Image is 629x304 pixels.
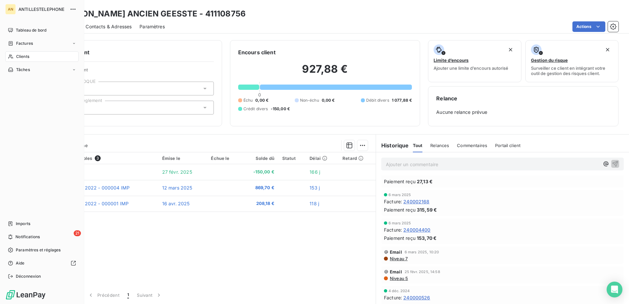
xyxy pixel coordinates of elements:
span: Notifications [15,234,40,240]
span: 0,00 € [255,97,268,103]
span: 240004400 [403,226,430,233]
span: 25 févr. 2025, 14:58 [405,270,440,274]
span: 6 mars 2025 [389,193,411,197]
div: Open Intercom Messenger [607,282,622,297]
span: Propriétés Client [53,67,214,76]
span: Email [390,249,402,255]
a: Factures [5,38,79,49]
span: Relances [430,143,449,148]
span: Crédit divers [243,106,268,112]
a: Tâches [5,64,79,75]
span: 6 mars 2025, 10:20 [405,250,439,254]
div: Délai [310,156,335,161]
span: 153 j [310,185,320,190]
span: Factures [16,40,33,46]
span: Tout [413,143,423,148]
span: 240000526 [403,294,430,301]
span: Débit divers [366,97,389,103]
span: ANTILLESTELEPHONE [18,7,66,12]
span: Limite d’encours [434,58,468,63]
span: 166 j [310,169,320,175]
a: Tableau de bord [5,25,79,36]
span: 208,18 € [245,200,274,207]
button: Gestion du risqueSurveiller ce client en intégrant votre outil de gestion des risques client. [525,40,618,82]
span: Paramètres et réglages [16,247,61,253]
span: Surveiller ce client en intégrant votre outil de gestion des risques client. [531,65,613,76]
span: 0 [258,92,261,97]
span: Contacts & Adresses [86,23,132,30]
button: Actions [572,21,605,32]
span: 0,00 € [322,97,335,103]
span: 21 [74,230,81,236]
span: 118 j [310,201,319,206]
span: 6 mars 2025 [389,221,411,225]
span: 27 févr. 2025 [162,169,192,175]
span: Paiement reçu [384,178,415,185]
span: 1 077,88 € [392,97,412,103]
span: Commentaires [457,143,487,148]
span: Paiement reçu [384,206,415,213]
img: Logo LeanPay [5,290,46,300]
div: Statut [282,156,302,161]
button: Précédent [84,288,123,302]
span: Portail client [495,143,520,148]
span: Clients [16,54,29,60]
span: 1 [127,292,129,298]
span: Tâches [16,67,30,73]
span: 12 mars 2025 [162,185,192,190]
span: Niveau 5 [389,276,408,281]
span: Échu [243,97,253,103]
span: REJET PRLV 102022 - 000001 IMP [51,201,129,206]
span: Gestion du risque [531,58,568,63]
span: 16 avr. 2025 [162,201,190,206]
div: Pièces comptables [51,155,154,161]
span: 3 [95,155,101,161]
a: Aide [5,258,79,268]
a: Clients [5,51,79,62]
span: 315,59 € [417,206,437,213]
span: Déconnexion [16,273,41,279]
a: Imports [5,218,79,229]
button: Limite d’encoursAjouter une limite d’encours autorisé [428,40,521,82]
h3: [PERSON_NAME] ANCIEN GEESSTE - 411108756 [58,8,246,20]
a: Paramètres et réglages [5,245,79,255]
span: Paramètres [139,23,165,30]
span: Aide [16,260,25,266]
span: Facture : [384,226,402,233]
span: -150,00 € [271,106,290,112]
span: 153,70 € [417,235,437,241]
span: REJET PRLV 102022 - 000004 IMP [51,185,130,190]
span: Ajouter une limite d’encours autorisé [434,65,508,71]
div: AN [5,4,16,14]
span: Facture : [384,294,402,301]
span: 869,70 € [245,185,274,191]
span: Niveau 7 [389,256,408,261]
span: -150,00 € [245,169,274,175]
button: 1 [123,288,133,302]
span: Email [390,269,402,274]
span: 240002168 [403,198,429,205]
button: Suivant [133,288,166,302]
span: Tableau de bord [16,27,46,33]
h6: Historique [376,141,409,149]
h6: Encours client [238,48,276,56]
h6: Informations client [40,48,214,56]
h2: 927,88 € [238,63,412,82]
h6: Relance [436,94,610,102]
span: Facture : [384,198,402,205]
span: Aucune relance prévue [436,109,610,115]
div: Émise le [162,156,203,161]
span: Imports [16,221,30,227]
div: Échue le [211,156,237,161]
div: Solde dû [245,156,274,161]
span: 27,13 € [417,178,433,185]
div: Retard [342,156,372,161]
span: Non-échu [300,97,319,103]
span: 4 déc. 2024 [389,289,410,293]
span: Paiement reçu [384,235,415,241]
